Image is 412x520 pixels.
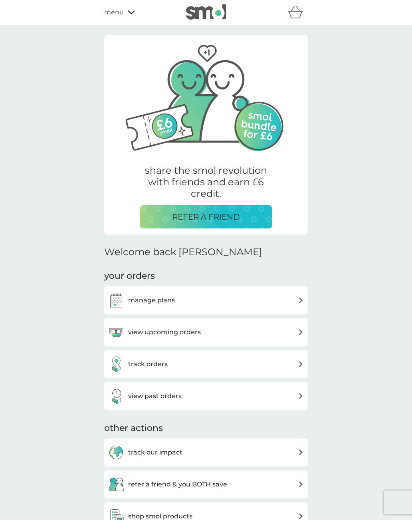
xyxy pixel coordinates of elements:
[128,359,168,369] h3: track orders
[298,361,304,367] img: arrow right
[128,295,175,306] h3: manage plans
[128,327,201,337] h3: view upcoming orders
[298,329,304,335] img: arrow right
[298,513,304,519] img: arrow right
[288,4,308,20] div: basket
[104,270,155,282] h3: your orders
[186,4,226,20] img: smol
[128,479,227,490] h3: refer a friend & you BOTH save
[140,205,272,228] button: REFER A FRIEND
[298,481,304,487] img: arrow right
[128,447,182,458] h3: track our impact
[116,35,296,155] img: Two friends, one with their arm around the other.
[298,393,304,399] img: arrow right
[104,36,308,234] a: Two friends, one with their arm around the other.share the smol revolution with friends and earn ...
[172,210,240,223] p: REFER A FRIEND
[104,422,163,435] h3: other actions
[104,7,124,18] span: menu
[128,391,182,401] h3: view past orders
[298,449,304,455] img: arrow right
[104,246,262,258] h2: Welcome back [PERSON_NAME]
[298,297,304,303] img: arrow right
[140,165,272,199] p: share the smol revolution with friends and earn £6 credit.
